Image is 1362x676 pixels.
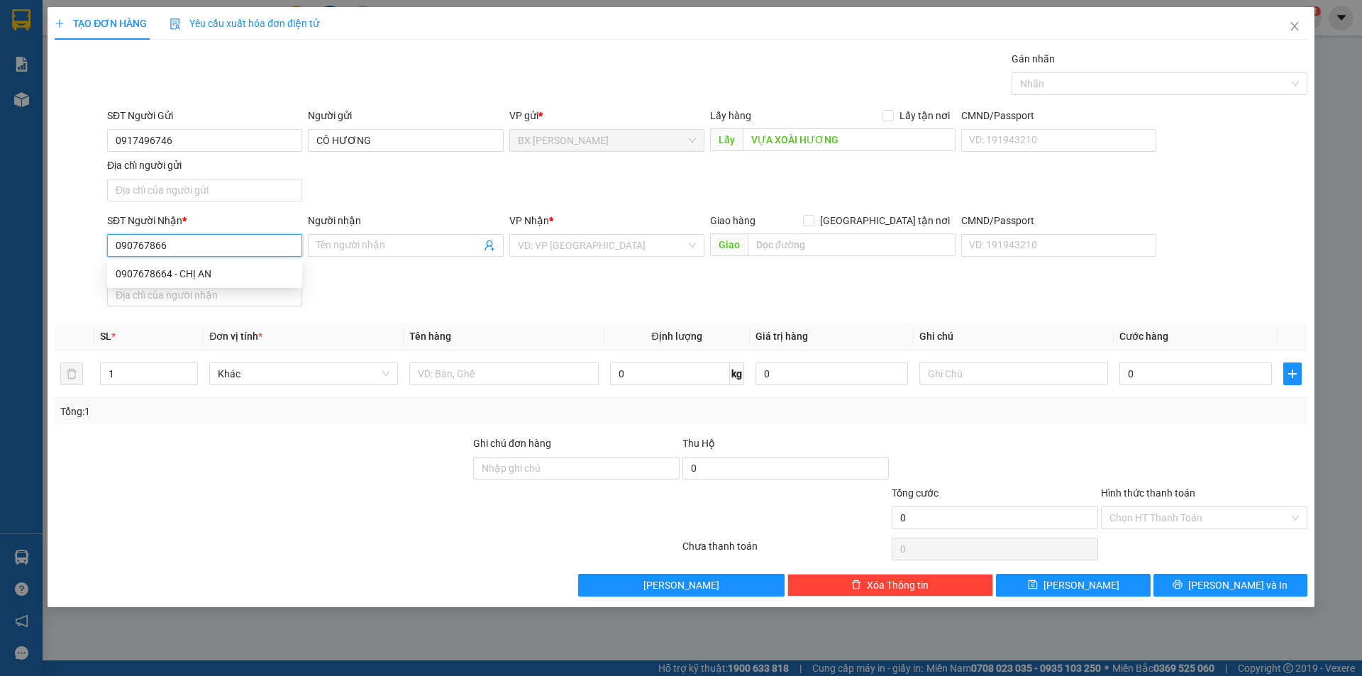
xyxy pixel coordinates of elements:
[1284,368,1301,379] span: plus
[107,179,302,201] input: Địa chỉ của người gửi
[710,215,755,226] span: Giao hàng
[473,457,680,480] input: Ghi chú đơn hàng
[100,331,111,342] span: SL
[518,130,696,151] span: BX Cao Lãnh
[60,404,526,419] div: Tổng: 1
[1289,21,1300,32] span: close
[509,108,704,123] div: VP gửi
[755,331,808,342] span: Giá trị hàng
[308,213,503,228] div: Người nhận
[748,233,956,256] input: Dọc đường
[484,240,495,251] span: user-add
[218,363,389,384] span: Khác
[755,362,908,385] input: 0
[473,438,551,449] label: Ghi chú đơn hàng
[116,266,294,282] div: 0907678664 - CHỊ AN
[652,331,702,342] span: Định lượng
[643,577,719,593] span: [PERSON_NAME]
[1043,577,1119,593] span: [PERSON_NAME]
[107,262,302,285] div: 0907678664 - CHỊ AN
[961,213,1156,228] div: CMND/Passport
[170,18,181,30] img: icon
[1283,362,1302,385] button: plus
[170,18,319,29] span: Yêu cầu xuất hóa đơn điện tử
[107,157,302,173] div: Địa chỉ người gửi
[919,362,1108,385] input: Ghi Chú
[1028,580,1038,591] span: save
[682,438,715,449] span: Thu Hộ
[12,13,34,28] span: Gửi:
[914,323,1114,350] th: Ghi chú
[1012,53,1055,65] label: Gán nhãn
[55,18,65,28] span: plus
[894,108,956,123] span: Lấy tận nơi
[1101,487,1195,499] label: Hình thức thanh toán
[12,82,236,131] span: [DEMOGRAPHIC_DATA] BA CÔ
[308,108,503,123] div: Người gửi
[12,46,236,66] div: 0972723010
[409,331,451,342] span: Tên hàng
[107,284,302,306] input: Địa chỉ của người nhận
[12,12,236,29] div: BX [PERSON_NAME]
[1173,580,1183,591] span: printer
[12,29,236,46] div: ANH CHÂU
[743,128,956,151] input: Dọc đường
[578,574,785,597] button: [PERSON_NAME]
[787,574,994,597] button: deleteXóa Thông tin
[509,215,549,226] span: VP Nhận
[710,233,748,256] span: Giao
[814,213,956,228] span: [GEOGRAPHIC_DATA] tận nơi
[55,18,147,29] span: TẠO ĐƠN HÀNG
[710,128,743,151] span: Lấy
[1119,331,1168,342] span: Cước hàng
[1153,574,1307,597] button: printer[PERSON_NAME] và In
[730,362,744,385] span: kg
[710,110,751,121] span: Lấy hàng
[892,487,939,499] span: Tổng cước
[409,362,598,385] input: VD: Bàn, Ghế
[681,538,890,563] div: Chưa thanh toán
[60,362,83,385] button: delete
[12,66,33,81] span: DĐ:
[209,331,262,342] span: Đơn vị tính
[1188,577,1288,593] span: [PERSON_NAME] và In
[107,108,302,123] div: SĐT Người Gửi
[867,577,929,593] span: Xóa Thông tin
[996,574,1150,597] button: save[PERSON_NAME]
[107,213,302,228] div: SĐT Người Nhận
[851,580,861,591] span: delete
[1275,7,1314,47] button: Close
[961,108,1156,123] div: CMND/Passport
